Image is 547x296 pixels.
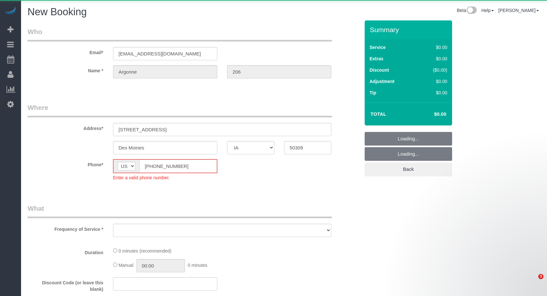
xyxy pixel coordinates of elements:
[119,248,171,254] span: 0 minutes (recommended)
[538,274,543,279] span: 3
[23,123,108,132] label: Address*
[525,274,541,290] iframe: Intercom live chat
[23,247,108,256] label: Duration
[113,65,217,78] input: First Name*
[370,67,389,73] label: Discount
[23,47,108,56] label: Email*
[457,8,477,13] a: Beta
[365,162,452,176] a: Back
[370,78,394,85] label: Adjustment
[419,78,447,85] div: $0.00
[284,141,331,154] input: Zip Code*
[188,263,208,268] span: 0 minutes
[370,111,386,117] strong: Total
[498,8,539,13] a: [PERSON_NAME]
[227,65,331,78] input: Last Name*
[113,47,217,60] input: Email*
[419,89,447,96] div: $0.00
[481,8,494,13] a: Help
[419,67,447,73] div: ($0.00)
[119,263,133,268] span: Manual
[28,204,332,218] legend: What
[23,277,108,292] label: Discount Code (or leave this blank)
[28,103,332,117] legend: Where
[370,55,383,62] label: Extras
[28,27,332,41] legend: Who
[23,224,108,232] label: Frequency of Service *
[28,6,87,18] span: New Booking
[370,26,449,33] h3: Summary
[415,112,446,117] h4: $0.00
[139,160,217,173] input: Phone*
[370,89,376,96] label: Tip
[23,159,108,168] label: Phone*
[419,44,447,51] div: $0.00
[23,65,108,74] label: Name *
[466,6,477,15] img: New interface
[419,55,447,62] div: $0.00
[113,141,217,154] input: City*
[370,44,386,51] label: Service
[4,6,17,16] img: Automaid Logo
[113,173,217,181] div: Enter a valid phone number.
